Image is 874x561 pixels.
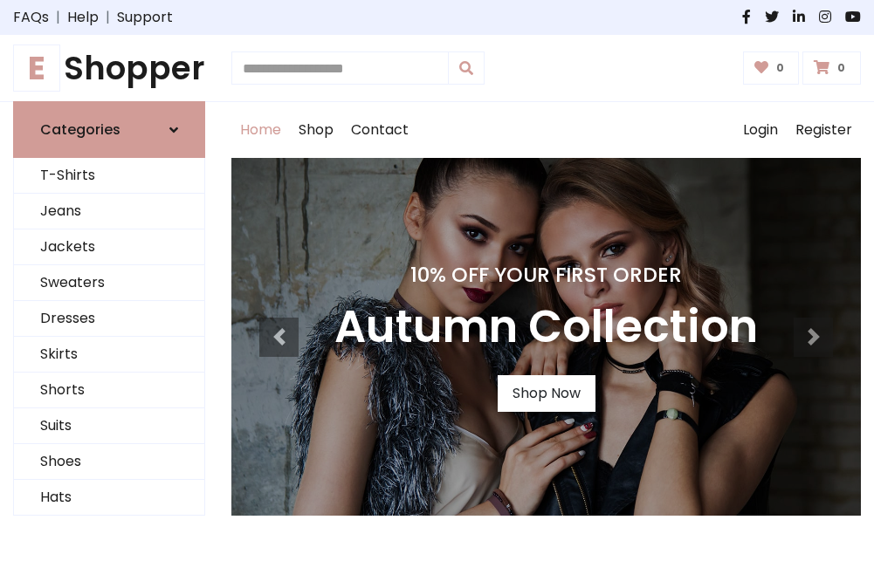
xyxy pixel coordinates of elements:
[290,102,342,158] a: Shop
[802,51,861,85] a: 0
[14,480,204,516] a: Hats
[14,408,204,444] a: Suits
[13,49,205,87] a: EShopper
[13,7,49,28] a: FAQs
[342,102,417,158] a: Contact
[13,101,205,158] a: Categories
[13,49,205,87] h1: Shopper
[334,301,758,354] h3: Autumn Collection
[743,51,800,85] a: 0
[231,102,290,158] a: Home
[14,194,204,229] a: Jeans
[40,121,120,138] h6: Categories
[334,263,758,287] h4: 10% Off Your First Order
[14,229,204,265] a: Jackets
[14,301,204,337] a: Dresses
[13,44,60,92] span: E
[14,265,204,301] a: Sweaters
[498,375,595,412] a: Shop Now
[14,444,204,480] a: Shoes
[14,337,204,373] a: Skirts
[833,60,850,76] span: 0
[734,102,787,158] a: Login
[99,7,117,28] span: |
[49,7,67,28] span: |
[14,373,204,408] a: Shorts
[787,102,861,158] a: Register
[14,158,204,194] a: T-Shirts
[117,7,173,28] a: Support
[772,60,788,76] span: 0
[67,7,99,28] a: Help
